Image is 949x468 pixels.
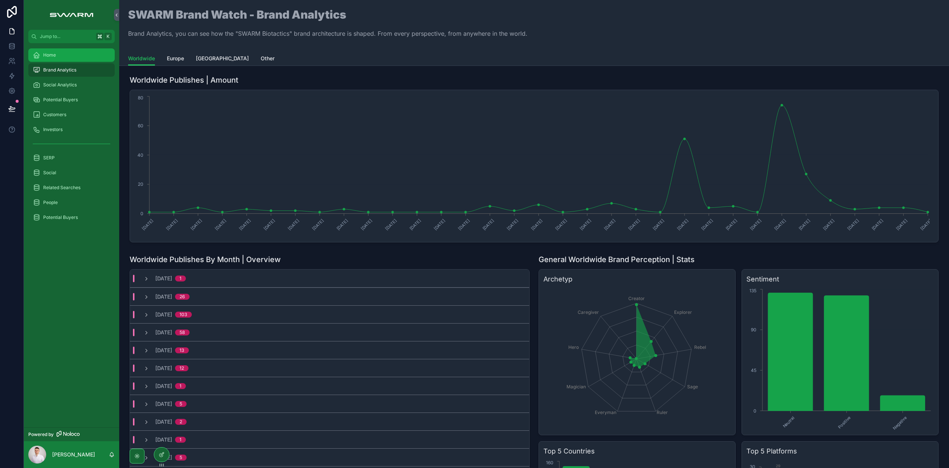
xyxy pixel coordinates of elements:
h3: Sentiment [746,274,934,284]
span: [DATE] [155,400,172,408]
tspan: Ruler [657,410,668,415]
span: Home [43,52,56,58]
div: 2 [180,419,182,425]
text: [DATE] [530,218,543,231]
text: [DATE] [457,218,470,231]
p: Brand Analytics, you can see how the "SWARM Biotactics" brand architecture is shaped. From every ... [128,29,527,38]
div: 12 [180,365,184,371]
span: [DATE] [155,382,172,390]
tspan: 0 [140,211,143,216]
img: App logo [46,9,97,21]
span: [DATE] [155,311,172,318]
text: [DATE] [214,218,227,231]
text: [DATE] [652,218,665,231]
text: [DATE] [409,218,422,231]
div: chart [134,95,934,238]
h1: SWARM Brand Watch - Brand Analytics [128,9,527,20]
span: [DATE] [155,418,172,426]
text: [DATE] [555,218,568,231]
div: scrollable content [24,43,119,234]
text: [DATE] [919,218,933,231]
tspan: Sage [687,384,698,389]
button: Jump to...K [28,30,115,43]
text: [DATE] [822,218,835,231]
tspan: 80 [138,95,143,101]
tspan: Rebel [694,344,706,350]
tspan: 45 [751,367,756,373]
tspan: Creator [628,296,645,301]
tspan: Hero [568,344,579,350]
span: Social [43,170,56,176]
text: [DATE] [579,218,592,231]
a: Social Analytics [28,78,115,92]
text: [DATE] [482,218,495,231]
div: 1 [180,383,181,389]
a: Other [261,52,274,67]
a: Powered by [24,427,119,441]
span: [DATE] [155,347,172,354]
span: Potential Buyers [43,214,78,220]
span: [DATE] [155,275,172,282]
text: [DATE] [871,218,884,231]
a: Potential Buyers [28,93,115,106]
tspan: Everyman [595,410,616,415]
div: 26 [180,294,185,300]
h3: Top 5 Countries [543,446,731,456]
a: Related Searches [28,181,115,194]
a: [GEOGRAPHIC_DATA] [196,52,249,67]
a: Europe [167,52,184,67]
div: 5 [180,401,182,407]
text: [DATE] [798,218,811,231]
div: 1 [180,276,181,281]
text: [DATE] [433,218,446,231]
text: [DATE] [676,218,689,231]
span: Customers [43,112,66,118]
text: [DATE] [628,218,641,231]
span: [GEOGRAPHIC_DATA] [196,55,249,62]
text: [DATE] [384,218,397,231]
tspan: Explorer [674,309,692,315]
tspan: 0 [753,408,756,414]
a: People [28,196,115,209]
p: [PERSON_NAME] [52,451,95,458]
text: [DATE] [238,218,252,231]
span: [DATE] [155,329,172,336]
a: Investors [28,123,115,136]
span: Brand Analytics [43,67,76,73]
tspan: Magician [566,384,586,389]
a: Home [28,48,115,62]
span: Jump to... [40,34,93,39]
span: Europe [167,55,184,62]
span: [DATE] [155,436,172,443]
a: Brand Analytics [28,63,115,77]
text: 29 [776,464,780,468]
div: 103 [180,312,187,318]
text: [DATE] [895,218,908,231]
a: Social [28,166,115,179]
div: 1 [180,437,181,443]
tspan: Caregiver [578,309,599,315]
text: Negative [892,415,908,431]
div: 5 [180,455,182,461]
text: [DATE] [701,218,714,231]
text: Neutral [782,415,796,429]
span: [DATE] [155,293,172,300]
text: [DATE] [165,218,179,231]
text: [DATE] [846,218,860,231]
div: 58 [180,329,185,335]
text: [DATE] [287,218,300,231]
span: Social Analytics [43,82,77,88]
span: Investors [43,127,63,133]
span: [DATE] [155,364,172,372]
span: Potential Buyers [43,97,78,103]
tspan: 40 [137,152,143,158]
text: [DATE] [360,218,373,231]
a: Customers [28,108,115,121]
a: SERP [28,151,115,165]
text: [DATE] [725,218,738,231]
text: Positive [837,415,852,430]
span: Other [261,55,274,62]
span: People [43,200,58,206]
h3: Top 5 Platforms [746,446,934,456]
tspan: 20 [138,181,143,187]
